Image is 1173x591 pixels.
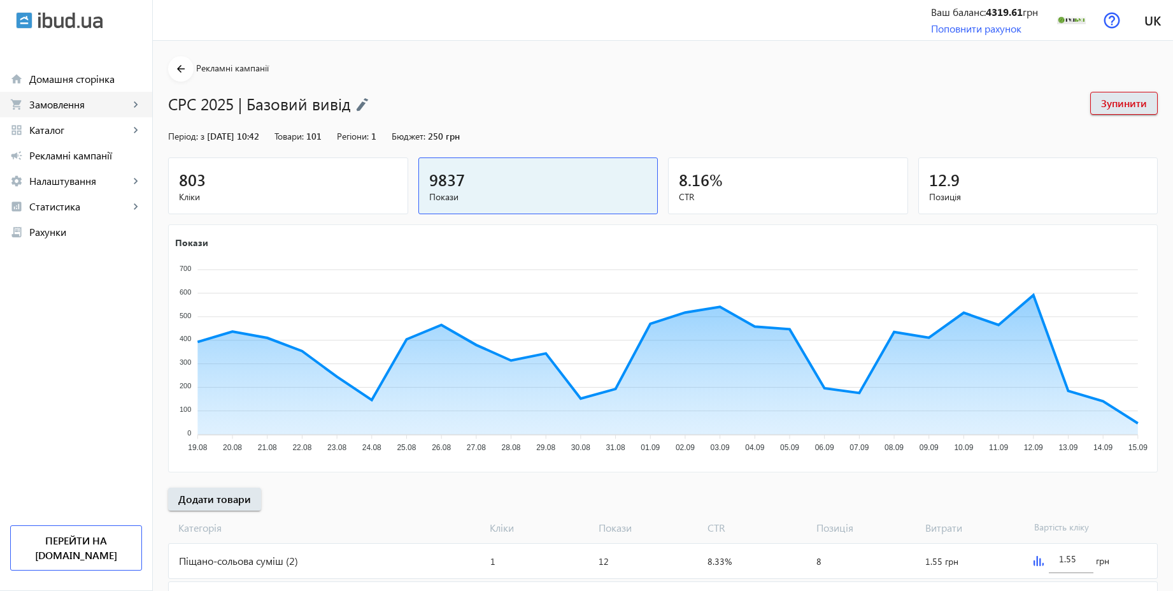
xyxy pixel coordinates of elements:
h1: CPC 2025 | Базовий вивід [168,92,1077,115]
span: 12.9 [929,169,960,190]
tspan: 31.08 [606,443,625,452]
tspan: 26.08 [432,443,451,452]
img: help.svg [1104,12,1120,29]
tspan: 28.08 [501,443,520,452]
b: 4319.61 [986,5,1023,18]
mat-icon: keyboard_arrow_right [129,175,142,187]
span: Статистика [29,200,129,213]
mat-icon: keyboard_arrow_right [129,200,142,213]
span: 803 [179,169,206,190]
span: CTR [679,191,897,203]
span: [DATE] 10:42 [207,130,259,142]
tspan: 03.09 [711,443,730,452]
tspan: 400 [180,335,191,342]
span: Покази [594,521,702,535]
span: Регіони: [337,130,369,142]
tspan: 600 [180,288,191,296]
a: Перейти на [DOMAIN_NAME] [10,525,142,571]
span: 8 [816,555,821,567]
button: Зупинити [1090,92,1158,115]
tspan: 22.08 [292,443,311,452]
tspan: 14.09 [1093,443,1113,452]
tspan: 04.09 [745,443,764,452]
tspan: 05.09 [780,443,799,452]
tspan: 700 [180,265,191,272]
tspan: 300 [180,358,191,366]
span: Налаштування [29,175,129,187]
tspan: 06.09 [815,443,834,452]
span: Кліки [179,191,397,203]
tspan: 01.09 [641,443,660,452]
tspan: 0 [187,429,191,437]
tspan: 30.08 [571,443,590,452]
span: Зупинити [1101,96,1147,110]
span: Рекламні кампанії [29,149,142,162]
tspan: 11.09 [989,443,1008,452]
a: Поповнити рахунок [931,22,1021,35]
span: 101 [306,130,322,142]
tspan: 100 [180,405,191,413]
mat-icon: analytics [10,200,23,213]
span: Замовлення [29,98,129,111]
mat-icon: receipt_long [10,226,23,238]
span: Період: з [168,130,204,142]
tspan: 19.08 [188,443,207,452]
text: Покази [175,236,208,248]
span: Покази [429,191,648,203]
tspan: 21.08 [258,443,277,452]
tspan: 07.09 [850,443,869,452]
img: graph.svg [1034,556,1044,566]
tspan: 27.08 [467,443,486,452]
img: ibud_text.svg [38,12,103,29]
img: ibud.svg [16,12,32,29]
tspan: 29.08 [536,443,555,452]
tspan: 23.08 [327,443,346,452]
span: Домашня сторінка [29,73,142,85]
span: CTR [702,521,811,535]
mat-icon: arrow_back [173,61,189,77]
tspan: 500 [180,311,191,319]
span: % [709,169,723,190]
tspan: 15.09 [1128,443,1148,452]
div: Ваш баланс: грн [931,5,1038,19]
span: 8.16 [679,169,709,190]
span: uk [1144,12,1161,28]
span: 1 [490,555,495,567]
tspan: 12.09 [1024,443,1043,452]
tspan: 09.09 [920,443,939,452]
mat-icon: keyboard_arrow_right [129,124,142,136]
tspan: 08.09 [885,443,904,452]
button: Додати товари [168,488,261,511]
mat-icon: home [10,73,23,85]
tspan: 20.08 [223,443,242,452]
span: Додати товари [178,492,251,506]
span: Позиція [811,521,920,535]
tspan: 200 [180,382,191,390]
mat-icon: shopping_cart [10,98,23,111]
tspan: 13.09 [1058,443,1077,452]
mat-icon: keyboard_arrow_right [129,98,142,111]
span: грн [1096,555,1109,567]
span: 250 грн [428,130,460,142]
span: Товари: [274,130,304,142]
div: Піщано-сольова суміш (2) [169,544,485,578]
span: 12 [599,555,609,567]
tspan: 10.09 [954,443,973,452]
span: Вартість кліку [1029,521,1138,535]
tspan: 24.08 [362,443,381,452]
span: 9837 [429,169,465,190]
span: 8.33% [707,555,732,567]
tspan: 25.08 [397,443,416,452]
span: 1 [371,130,376,142]
mat-icon: campaign [10,149,23,162]
span: Позиція [929,191,1148,203]
span: Бюджет: [392,130,425,142]
span: Категорія [168,521,485,535]
mat-icon: grid_view [10,124,23,136]
span: Витрати [920,521,1029,535]
span: Рахунки [29,226,142,238]
tspan: 02.09 [676,443,695,452]
span: Рекламні кампанії [196,62,269,74]
span: Каталог [29,124,129,136]
span: Кліки [485,521,594,535]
